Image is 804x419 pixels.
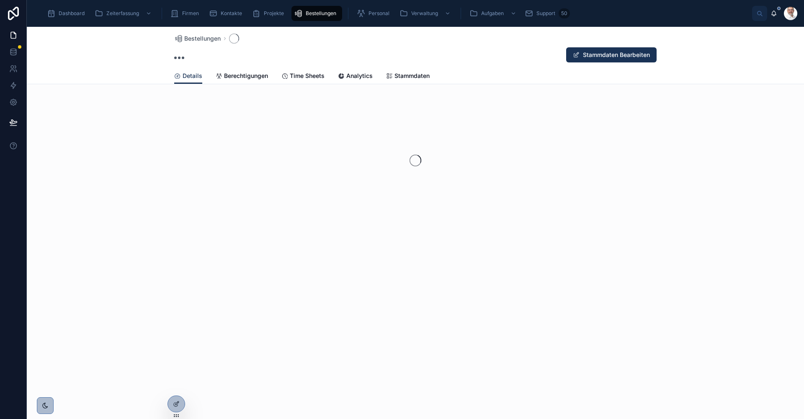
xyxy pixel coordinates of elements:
[386,68,430,85] a: Stammdaten
[566,47,657,62] button: Stammdaten Bearbeiten
[338,68,373,85] a: Analytics
[182,10,199,17] span: Firmen
[536,10,555,17] span: Support
[59,10,85,17] span: Dashboard
[106,10,139,17] span: Zeiterfassung
[354,6,395,21] a: Personal
[44,6,90,21] a: Dashboard
[264,10,284,17] span: Projekte
[467,6,521,21] a: Aufgaben
[281,68,325,85] a: Time Sheets
[559,8,570,18] div: 50
[250,6,290,21] a: Projekte
[174,34,221,43] a: Bestellungen
[183,72,202,80] span: Details
[224,72,268,80] span: Berechtigungen
[206,6,248,21] a: Kontakte
[481,10,504,17] span: Aufgaben
[291,6,342,21] a: Bestellungen
[306,10,336,17] span: Bestellungen
[411,10,438,17] span: Verwaltung
[184,34,221,43] span: Bestellungen
[346,72,373,80] span: Analytics
[216,68,268,85] a: Berechtigungen
[168,6,205,21] a: Firmen
[221,10,242,17] span: Kontakte
[174,68,202,84] a: Details
[394,72,430,80] span: Stammdaten
[92,6,156,21] a: Zeiterfassung
[368,10,389,17] span: Personal
[522,6,572,21] a: Support50
[290,72,325,80] span: Time Sheets
[40,4,752,23] div: scrollable content
[397,6,455,21] a: Verwaltung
